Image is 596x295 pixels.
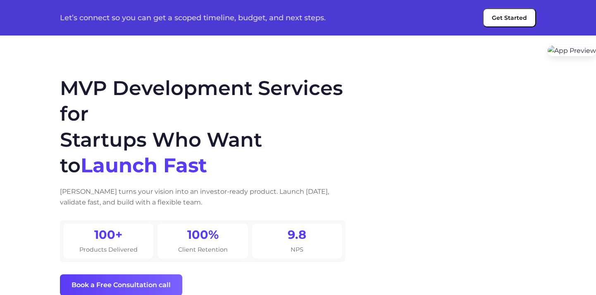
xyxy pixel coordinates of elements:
h2: 100% [187,228,219,242]
p: Client Retention [178,245,228,255]
p: Products Delivered [79,245,138,255]
span: Launch Fast [81,153,207,177]
p: NPS [291,245,303,255]
p: [PERSON_NAME] turns your vision into an investor-ready product. Launch [DATE], validate fast, and... [60,186,346,207]
button: Get Started [483,8,536,27]
p: Let’s connect so you can get a scoped timeline, budget, and next steps. [60,14,326,22]
h2: 9.8 [288,228,306,242]
h1: MVP Development Services for Startups Who Want to [60,75,346,178]
h2: 100+ [94,228,122,242]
